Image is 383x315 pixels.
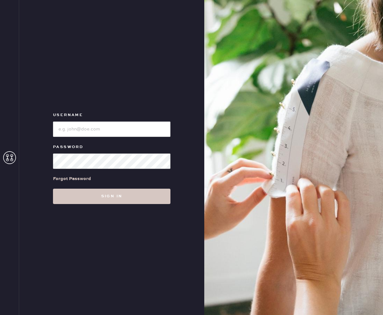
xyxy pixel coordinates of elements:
[53,189,170,204] button: Sign in
[53,111,170,119] label: Username
[53,143,170,151] label: Password
[53,175,91,182] div: Forgot Password
[53,169,91,189] a: Forgot Password
[53,122,170,137] input: e.g. john@doe.com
